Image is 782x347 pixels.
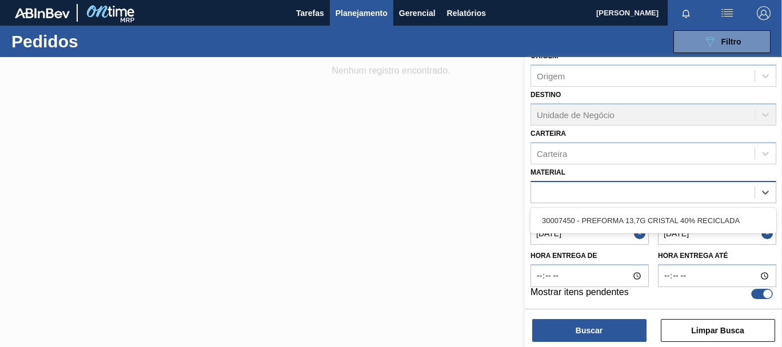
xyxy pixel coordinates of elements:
[537,148,567,158] div: Carteira
[530,222,649,245] input: dd/mm/yyyy
[11,35,172,48] h1: Pedidos
[530,91,561,99] label: Destino
[537,71,565,81] div: Origem
[296,6,324,20] span: Tarefas
[447,6,486,20] span: Relatórios
[761,222,776,245] button: Close
[399,6,436,20] span: Gerencial
[530,168,565,176] label: Material
[658,222,776,245] input: dd/mm/yyyy
[336,6,388,20] span: Planejamento
[530,130,566,138] label: Carteira
[721,37,741,46] span: Filtro
[720,6,734,20] img: userActions
[530,248,649,264] label: Hora entrega de
[15,8,70,18] img: TNhmsLtSVTkK8tSr43FrP2fwEKptu5GPRR3wAAAABJRU5ErkJggg==
[634,222,649,245] button: Close
[757,6,771,20] img: Logout
[658,248,776,264] label: Hora entrega até
[530,210,776,231] div: 30007450 - PREFORMA 13,7G CRISTAL 40% RECICLADA
[673,30,771,53] button: Filtro
[668,5,704,21] button: Notificações
[530,287,629,301] label: Mostrar itens pendentes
